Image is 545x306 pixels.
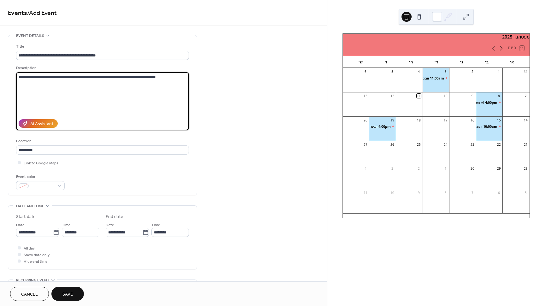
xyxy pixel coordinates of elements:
div: AI Assistant [30,121,53,127]
div: 5 [524,191,528,195]
div: 24 [443,142,448,147]
div: 7 [524,94,528,98]
span: 10:00am [482,124,497,129]
div: 4 [363,167,368,171]
div: 25 [417,142,421,147]
div: 11 [363,191,368,195]
div: 30 [470,167,475,171]
a: Events [8,7,27,19]
div: 13 [363,94,368,98]
span: Hide end time [24,258,48,265]
div: 4 [417,70,421,74]
div: 15 [497,118,501,122]
div: 8 [443,191,448,195]
div: 31 [524,70,528,74]
div: 17 [443,118,448,122]
span: Time [62,222,71,228]
span: Save [62,291,73,298]
div: 16 [470,118,475,122]
div: Title [16,43,188,50]
span: 11:00am [429,76,444,80]
div: 3 [443,70,448,74]
div: Gen AI - איך ארגונים יכולים לקפוץ לסיר הרותח ולהמשיך לשחות? [476,100,503,105]
div: וובינר הגדרת מדדי ביצוע מרכזיים (KPI's) לחדשנות [476,124,503,129]
button: AI Assistant [19,119,58,128]
span: Show date only [24,252,50,258]
span: Date [16,222,25,228]
button: Save [51,287,84,301]
div: ו׳ [373,56,398,68]
div: 11 [417,94,421,98]
div: ב׳ [474,56,499,68]
button: Cancel [10,287,49,301]
span: Date and time [16,203,44,209]
div: 9 [417,191,421,195]
div: וובינר רובוטיקה תבונית לשירות הגיל השלישי [423,76,450,80]
div: 8 [497,94,501,98]
div: ספטמבר 2025 [343,34,530,41]
span: Event details [16,32,44,39]
div: 28 [524,167,528,171]
div: 14 [524,118,528,122]
span: Time [151,222,160,228]
span: All day [24,245,35,252]
div: 6 [497,191,501,195]
div: 26 [390,142,395,147]
div: 6 [363,70,368,74]
span: / Add Event [27,7,57,19]
div: ה׳ [398,56,424,68]
div: 22 [497,142,501,147]
span: Link to Google Maps [24,160,58,167]
div: 10 [443,94,448,98]
div: End date [106,214,123,220]
div: 7 [470,191,475,195]
div: Description [16,65,188,71]
div: Start date [16,214,36,220]
div: 18 [417,118,421,122]
div: 2 [470,70,475,74]
div: 1 [443,167,448,171]
div: 10 [390,191,395,195]
div: 29 [497,167,501,171]
div: 9 [470,94,475,98]
div: 19 [390,118,395,122]
div: Location [16,138,188,144]
div: 21 [524,142,528,147]
span: Cancel [21,291,38,298]
span: 4:00pm [378,124,391,129]
div: 3 [390,167,395,171]
div: 27 [363,142,368,147]
div: Event color [16,174,63,180]
div: א׳ [499,56,524,68]
div: 23 [470,142,475,147]
div: וובינר המשכיות עסקית בעידן המודרני אל מול סט האיומים העדכני [369,124,396,129]
div: ג׳ [449,56,474,68]
div: 5 [390,70,395,74]
div: 12 [390,94,395,98]
div: ד׳ [424,56,449,68]
span: Date [106,222,114,228]
span: Recurring event [16,277,50,284]
div: 2 [417,167,421,171]
div: ש׳ [348,56,373,68]
div: 1 [497,70,501,74]
div: 20 [363,118,368,122]
span: 4:00pm [484,100,497,105]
